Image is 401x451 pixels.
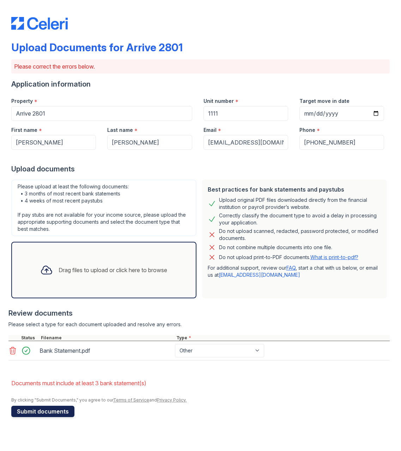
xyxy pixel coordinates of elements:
a: FAQ [286,265,296,271]
div: Upload original PDF files downloaded directly from the financial institution or payroll provider’... [219,197,382,211]
div: Bank Statement.pdf [40,345,172,356]
p: For additional support, review our , start a chat with us below, or email us at [208,264,382,279]
div: Application information [11,79,390,89]
a: [EMAIL_ADDRESS][DOMAIN_NAME] [219,272,300,278]
label: Last name [107,127,133,134]
div: Upload Documents for Arrive 2801 [11,41,183,54]
div: Drag files to upload or click here to browse [59,266,167,274]
div: Review documents [8,308,390,318]
div: Correctly classify the document type to avoid a delay in processing your application. [219,212,382,226]
p: Do not upload print-to-PDF documents. [219,254,358,261]
a: Terms of Service [113,397,149,403]
p: Please correct the errors below. [14,62,387,71]
div: Status [20,335,40,341]
label: First name [11,127,37,134]
label: Phone [299,127,315,134]
li: Documents must include at least 3 bank statement(s) [11,376,390,390]
div: Filename [40,335,175,341]
div: Do not upload scanned, redacted, password protected, or modified documents. [219,228,382,242]
div: Do not combine multiple documents into one file. [219,243,332,252]
button: Submit documents [11,406,74,417]
div: Best practices for bank statements and paystubs [208,185,382,194]
label: Target move in date [299,98,350,105]
a: What is print-to-pdf? [310,254,358,260]
img: CE_Logo_Blue-a8612792a0a2168367f1c8372b55b34899dd931a85d93a1a3d3e32e68fde9ad4.png [11,17,68,30]
label: Property [11,98,33,105]
div: Please upload at least the following documents: • 3 months of most recent bank statements • 4 wee... [11,180,196,236]
label: Unit number [203,98,234,105]
label: Email [203,127,217,134]
div: Please select a type for each document uploaded and resolve any errors. [8,321,390,328]
div: By clicking "Submit Documents," you agree to our and [11,397,390,403]
a: Privacy Policy. [157,397,187,403]
div: Type [175,335,390,341]
div: Upload documents [11,164,390,174]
